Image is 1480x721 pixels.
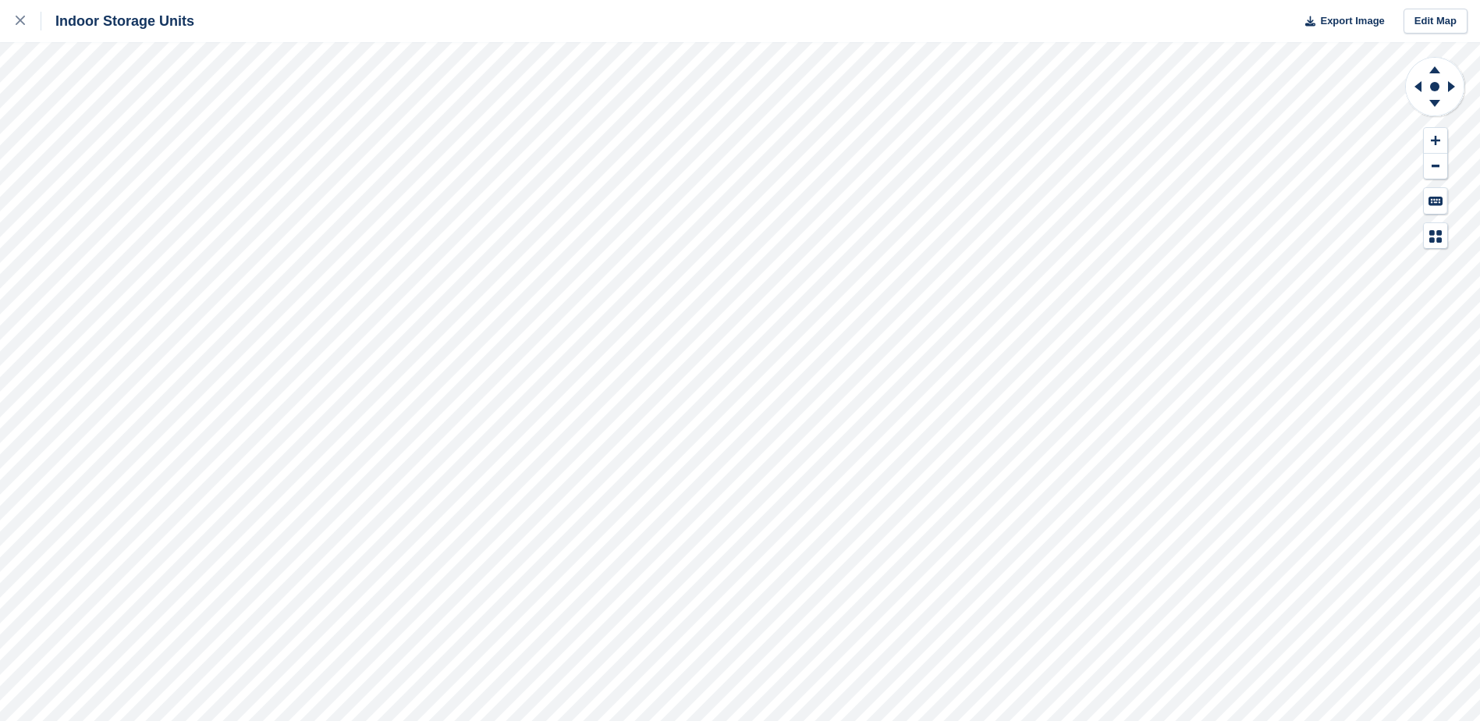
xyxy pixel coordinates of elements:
[1320,13,1384,29] span: Export Image
[1424,154,1447,179] button: Zoom Out
[1404,9,1468,34] a: Edit Map
[41,12,194,30] div: Indoor Storage Units
[1424,128,1447,154] button: Zoom In
[1296,9,1385,34] button: Export Image
[1424,188,1447,214] button: Keyboard Shortcuts
[1424,223,1447,249] button: Map Legend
